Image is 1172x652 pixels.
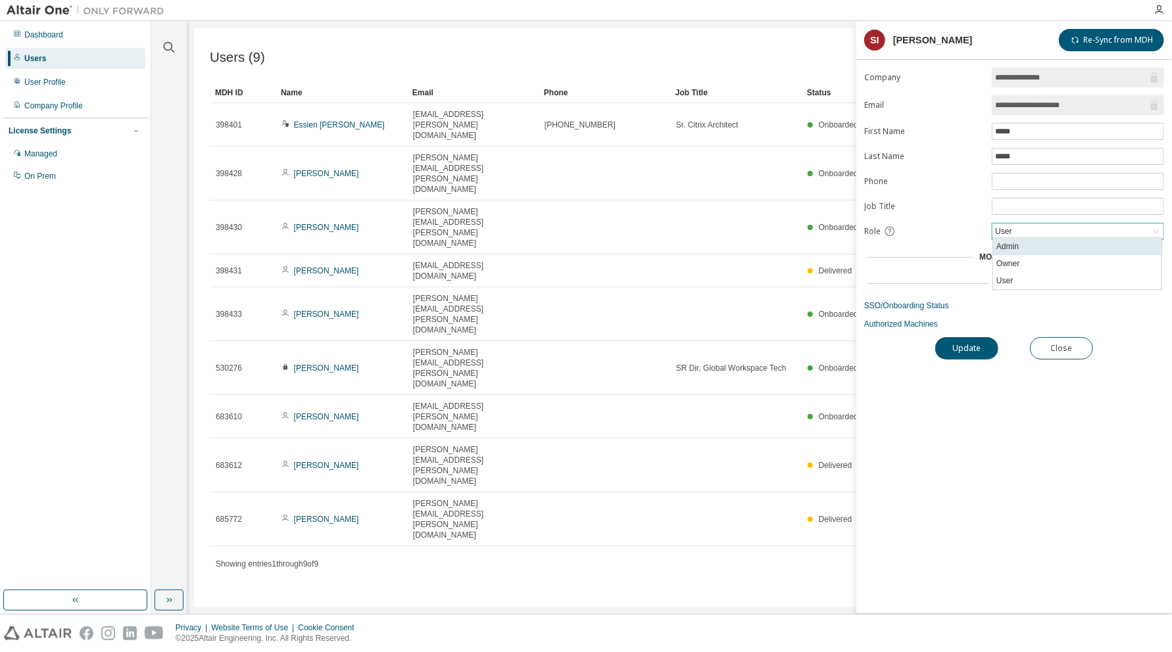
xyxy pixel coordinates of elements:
div: On Prem [24,171,56,181]
div: Users [24,53,46,64]
span: 398401 [216,120,242,130]
p: © 2025 Altair Engineering, Inc. All Rights Reserved. [176,633,362,644]
a: Authorized Machines [864,319,1164,329]
a: Essien [PERSON_NAME] [294,120,385,129]
span: [PHONE_NUMBER] [545,120,616,130]
img: instagram.svg [101,626,115,640]
span: [PERSON_NAME][EMAIL_ADDRESS][PERSON_NAME][DOMAIN_NAME] [413,293,533,335]
a: [PERSON_NAME] [294,515,359,524]
img: facebook.svg [80,626,93,640]
a: [PERSON_NAME] [294,266,359,275]
span: 685772 [216,514,242,524]
span: SR Dir, Global Workspace Tech [676,363,787,373]
span: [EMAIL_ADDRESS][PERSON_NAME][DOMAIN_NAME] [413,109,533,141]
div: Cookie Consent [298,622,362,633]
a: SSO/Onboarding Status [864,300,1164,311]
div: Company Profile [24,101,83,111]
li: Admin [993,238,1161,255]
span: More Details [979,252,1038,262]
div: [PERSON_NAME] [893,35,973,45]
span: Sr. Citrix Architect [676,120,739,130]
label: Job Title [864,201,984,212]
span: Delivered [819,266,852,275]
span: [PERSON_NAME][EMAIL_ADDRESS][PERSON_NAME][DOMAIN_NAME] [413,498,533,540]
span: 398428 [216,168,242,179]
span: Onboarded [819,363,858,373]
div: Name [281,82,402,103]
label: Email [864,100,984,110]
div: MDH ID [215,82,270,103]
span: 398431 [216,266,242,276]
a: [PERSON_NAME] [294,461,359,470]
span: Users (9) [210,50,265,65]
span: Onboarded [819,120,858,129]
div: Managed [24,149,57,159]
span: 530276 [216,363,242,373]
a: [PERSON_NAME] [294,412,359,421]
span: Role [864,226,881,237]
span: [EMAIL_ADDRESS][DOMAIN_NAME] [413,260,533,281]
span: Delivered [819,461,852,470]
a: [PERSON_NAME] [294,363,359,373]
img: altair_logo.svg [4,626,72,640]
span: 398433 [216,309,242,319]
div: User [992,223,1163,239]
span: Delivered [819,515,852,524]
button: Close [1030,337,1093,360]
span: [PERSON_NAME][EMAIL_ADDRESS][PERSON_NAME][DOMAIN_NAME] [413,152,533,195]
span: Onboarded [819,223,858,232]
div: Email [412,82,533,103]
span: [EMAIL_ADDRESS][PERSON_NAME][DOMAIN_NAME] [413,401,533,432]
label: Phone [864,176,984,187]
label: Company [864,72,984,83]
div: User Profile [24,77,66,87]
button: Update [935,337,998,360]
div: Privacy [176,622,211,633]
span: Onboarded [819,412,858,421]
img: Altair One [7,4,171,17]
span: Onboarded [819,169,858,178]
div: User [993,224,1013,239]
span: Showing entries 1 through 9 of 9 [216,559,318,569]
label: First Name [864,126,984,137]
div: Phone [544,82,665,103]
div: Dashboard [24,30,63,40]
span: Onboarded [819,310,858,319]
div: SI [864,30,885,51]
div: Status [807,82,1081,103]
div: Job Title [675,82,796,103]
a: [PERSON_NAME] [294,169,359,178]
div: License Settings [9,126,71,136]
div: Website Terms of Use [211,622,298,633]
a: [PERSON_NAME] [294,223,359,232]
span: 398430 [216,222,242,233]
img: linkedin.svg [123,626,137,640]
img: youtube.svg [145,626,164,640]
span: [PERSON_NAME][EMAIL_ADDRESS][PERSON_NAME][DOMAIN_NAME] [413,206,533,248]
span: 683612 [216,460,242,471]
span: [PERSON_NAME][EMAIL_ADDRESS][PERSON_NAME][DOMAIN_NAME] [413,347,533,389]
button: Re-Sync from MDH [1059,29,1164,51]
span: 683610 [216,411,242,422]
li: User [993,272,1161,289]
li: Owner [993,255,1161,272]
span: [PERSON_NAME][EMAIL_ADDRESS][PERSON_NAME][DOMAIN_NAME] [413,444,533,486]
a: [PERSON_NAME] [294,310,359,319]
label: Last Name [864,151,984,162]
